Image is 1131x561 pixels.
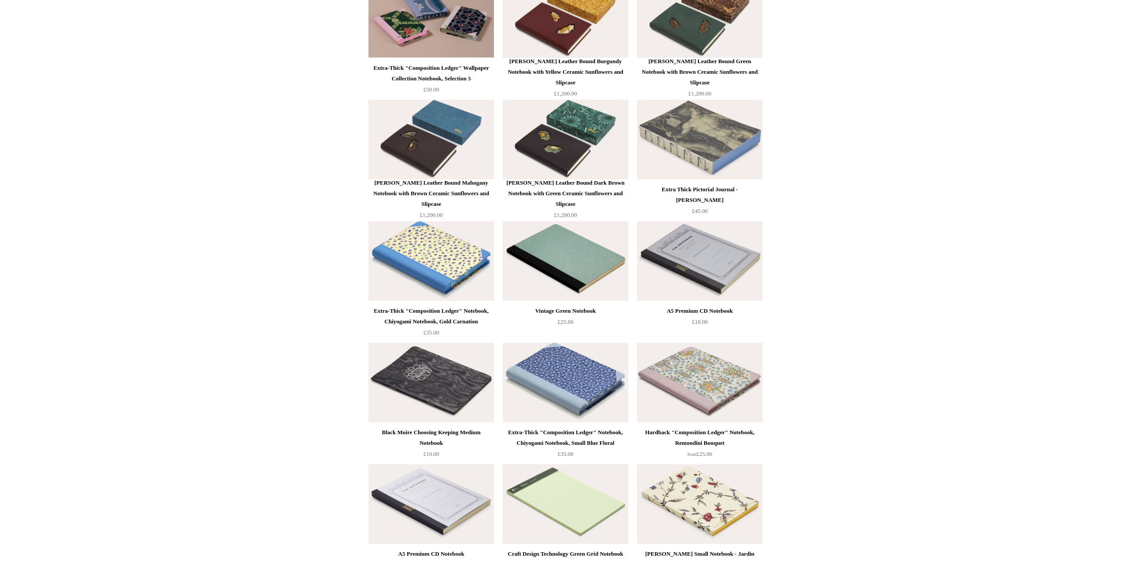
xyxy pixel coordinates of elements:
[503,178,628,220] a: [PERSON_NAME] Leather Bound Dark Brown Notebook with Green Ceramic Sunflowers and Slipcase £1,200.00
[637,343,763,422] img: Hardback "Composition Ledger" Notebook, Remondini Bouquet
[505,56,626,88] div: [PERSON_NAME] Leather Bound Burgundy Notebook with Yellow Ceramic Sunflowers and Slipcase
[368,427,494,463] a: Black Moire Choosing Keeping Medium Notebook £10.00
[503,427,628,463] a: Extra-Thick "Composition Ledger" Notebook, Chiyogami Notebook, Small Blue Floral £35.00
[637,100,763,179] a: Extra Thick Pictorial Journal - Adam Extra Thick Pictorial Journal - Adam
[692,208,708,214] span: £45.00
[371,549,492,559] div: A5 Premium CD Notebook
[687,452,696,457] span: from
[503,306,628,342] a: Vintage Green Notebook £25.00
[637,221,763,301] a: A5 Premium CD Notebook A5 Premium CD Notebook
[505,549,626,559] div: Craft Design Technology Green Grid Notebook
[637,464,763,544] a: Antoinette Poisson Small Notebook - Jardin D’œillets Antoinette Poisson Small Notebook - Jardin D...
[423,329,439,336] span: £35.00
[503,464,628,544] a: Craft Design Technology Green Grid Notebook Craft Design Technology Green Grid Notebook
[692,318,708,325] span: £18.00
[368,100,494,179] a: Steve Harrison Leather Bound Mahogany Notebook with Brown Ceramic Sunflowers and Slipcase Steve H...
[503,56,628,99] a: [PERSON_NAME] Leather Bound Burgundy Notebook with Yellow Ceramic Sunflowers and Slipcase £1,200.00
[368,464,494,544] img: A5 Premium CD Notebook
[639,56,760,88] div: [PERSON_NAME] Leather Bound Green Notebook with Brown Ceramic Sunflowers and Slipcase
[503,221,628,301] a: Vintage Green Notebook Vintage Green Notebook
[368,178,494,220] a: [PERSON_NAME] Leather Bound Mahogany Notebook with Brown Ceramic Sunflowers and Slipcase £1,200.00
[368,63,494,99] a: Extra-Thick "Composition Ledger" Wallpaper Collection Notebook, Selection 5 £50.00
[637,427,763,463] a: Hardback "Composition Ledger" Notebook, Remondini Bouquet from£25.00
[371,178,492,209] div: [PERSON_NAME] Leather Bound Mahogany Notebook with Brown Ceramic Sunflowers and Slipcase
[505,427,626,448] div: Extra-Thick "Composition Ledger" Notebook, Chiyogami Notebook, Small Blue Floral
[503,343,628,422] a: Extra-Thick "Composition Ledger" Notebook, Chiyogami Notebook, Small Blue Floral Extra-Thick "Com...
[637,184,763,220] a: Extra Thick Pictorial Journal - [PERSON_NAME] £45.00
[368,306,494,342] a: Extra-Thick "Composition Ledger" Notebook, Chiyogami Notebook, Gold Carnation £35.00
[637,56,763,99] a: [PERSON_NAME] Leather Bound Green Notebook with Brown Ceramic Sunflowers and Slipcase £1,200.00
[639,306,760,316] div: A5 Premium CD Notebook
[554,212,577,218] span: £1,200.00
[368,343,494,422] a: Black Moire Choosing Keeping Medium Notebook Black Moire Choosing Keeping Medium Notebook
[505,306,626,316] div: Vintage Green Notebook
[368,100,494,179] img: Steve Harrison Leather Bound Mahogany Notebook with Brown Ceramic Sunflowers and Slipcase
[558,318,573,325] span: £25.00
[688,90,711,97] span: £1,200.00
[505,178,626,209] div: [PERSON_NAME] Leather Bound Dark Brown Notebook with Green Ceramic Sunflowers and Slipcase
[637,343,763,422] a: Hardback "Composition Ledger" Notebook, Remondini Bouquet Hardback "Composition Ledger" Notebook,...
[368,221,494,301] a: Extra-Thick "Composition Ledger" Notebook, Chiyogami Notebook, Gold Carnation Extra-Thick "Compos...
[503,464,628,544] img: Craft Design Technology Green Grid Notebook
[558,451,573,457] span: £35.00
[503,100,628,179] img: Steve Harrison Leather Bound Dark Brown Notebook with Green Ceramic Sunflowers and Slipcase
[423,86,439,93] span: £50.00
[554,90,577,97] span: £1,200.00
[503,100,628,179] a: Steve Harrison Leather Bound Dark Brown Notebook with Green Ceramic Sunflowers and Slipcase Steve...
[371,306,492,327] div: Extra-Thick "Composition Ledger" Notebook, Chiyogami Notebook, Gold Carnation
[687,451,712,457] span: £25.00
[637,464,763,544] img: Antoinette Poisson Small Notebook - Jardin D’œillets
[371,427,492,448] div: Black Moire Choosing Keeping Medium Notebook
[368,343,494,422] img: Black Moire Choosing Keeping Medium Notebook
[368,221,494,301] img: Extra-Thick "Composition Ledger" Notebook, Chiyogami Notebook, Gold Carnation
[423,451,439,457] span: £10.00
[371,63,492,84] div: Extra-Thick "Composition Ledger" Wallpaper Collection Notebook, Selection 5
[639,184,760,205] div: Extra Thick Pictorial Journal - [PERSON_NAME]
[639,427,760,448] div: Hardback "Composition Ledger" Notebook, Remondini Bouquet
[637,221,763,301] img: A5 Premium CD Notebook
[637,306,763,342] a: A5 Premium CD Notebook £18.00
[368,464,494,544] a: A5 Premium CD Notebook A5 Premium CD Notebook
[503,343,628,422] img: Extra-Thick "Composition Ledger" Notebook, Chiyogami Notebook, Small Blue Floral
[637,100,763,179] img: Extra Thick Pictorial Journal - Adam
[503,221,628,301] img: Vintage Green Notebook
[420,212,443,218] span: £1,200.00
